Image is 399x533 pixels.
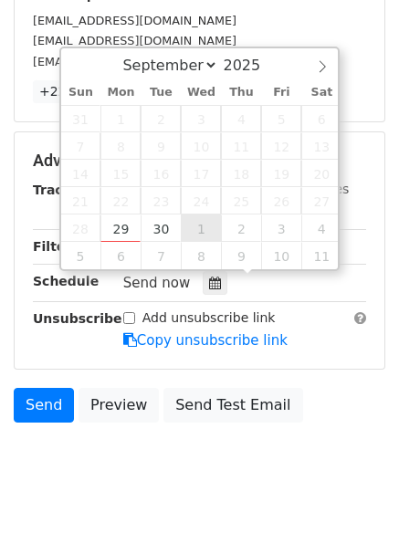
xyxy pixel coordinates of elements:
span: September 28, 2025 [61,214,101,242]
span: October 9, 2025 [221,242,261,269]
span: September 23, 2025 [141,187,181,214]
small: [EMAIL_ADDRESS][DOMAIN_NAME] [33,14,236,27]
span: October 7, 2025 [141,242,181,269]
a: Preview [79,388,159,423]
strong: Filters [33,239,79,254]
span: October 3, 2025 [261,214,301,242]
span: October 11, 2025 [301,242,341,269]
a: +22 more [33,80,110,103]
a: Send [14,388,74,423]
span: Send now [123,275,191,291]
span: Mon [100,87,141,99]
span: September 8, 2025 [100,132,141,160]
span: October 4, 2025 [301,214,341,242]
span: September 30, 2025 [141,214,181,242]
a: Send Test Email [163,388,302,423]
span: October 6, 2025 [100,242,141,269]
iframe: Chat Widget [308,445,399,533]
span: October 8, 2025 [181,242,221,269]
span: September 24, 2025 [181,187,221,214]
span: September 12, 2025 [261,132,301,160]
span: September 21, 2025 [61,187,101,214]
span: September 27, 2025 [301,187,341,214]
span: September 18, 2025 [221,160,261,187]
span: September 20, 2025 [301,160,341,187]
span: Sat [301,87,341,99]
input: Year [218,57,284,74]
label: Add unsubscribe link [142,308,276,328]
span: September 17, 2025 [181,160,221,187]
span: September 6, 2025 [301,105,341,132]
strong: Tracking [33,183,94,197]
a: Copy unsubscribe link [123,332,288,349]
span: August 31, 2025 [61,105,101,132]
span: October 2, 2025 [221,214,261,242]
span: September 11, 2025 [221,132,261,160]
span: October 1, 2025 [181,214,221,242]
span: September 13, 2025 [301,132,341,160]
span: Fri [261,87,301,99]
small: [EMAIL_ADDRESS][DOMAIN_NAME] [33,34,236,47]
span: September 26, 2025 [261,187,301,214]
span: September 5, 2025 [261,105,301,132]
small: [EMAIL_ADDRESS][DOMAIN_NAME] [33,55,236,68]
strong: Schedule [33,274,99,288]
span: September 14, 2025 [61,160,101,187]
span: October 10, 2025 [261,242,301,269]
span: September 1, 2025 [100,105,141,132]
span: Sun [61,87,101,99]
span: September 7, 2025 [61,132,101,160]
span: October 5, 2025 [61,242,101,269]
span: September 3, 2025 [181,105,221,132]
span: September 15, 2025 [100,160,141,187]
span: Thu [221,87,261,99]
h5: Advanced [33,151,366,171]
span: September 16, 2025 [141,160,181,187]
strong: Unsubscribe [33,311,122,326]
span: Tue [141,87,181,99]
span: September 19, 2025 [261,160,301,187]
span: September 10, 2025 [181,132,221,160]
span: September 2, 2025 [141,105,181,132]
span: September 22, 2025 [100,187,141,214]
span: September 4, 2025 [221,105,261,132]
span: September 9, 2025 [141,132,181,160]
span: September 29, 2025 [100,214,141,242]
span: Wed [181,87,221,99]
span: September 25, 2025 [221,187,261,214]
